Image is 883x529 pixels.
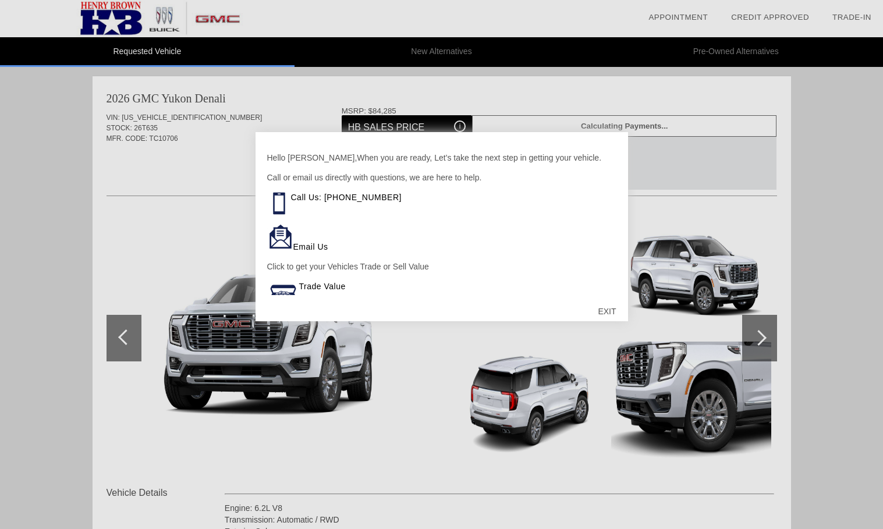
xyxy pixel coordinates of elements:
[267,152,616,164] p: Hello [PERSON_NAME],When you are ready, Let’s take the next step in getting your vehicle.
[648,13,708,22] a: Appointment
[586,294,627,329] div: EXIT
[299,282,346,291] a: Trade Value
[832,13,871,22] a: Trade-In
[291,193,402,202] a: Call Us: [PHONE_NUMBER]
[267,172,616,183] p: Call or email us directly with questions, we are here to help.
[267,223,293,250] img: Email Icon
[731,13,809,22] a: Credit Approved
[293,242,328,251] a: Email Us
[267,261,616,272] p: Click to get your Vehicles Trade or Sell Value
